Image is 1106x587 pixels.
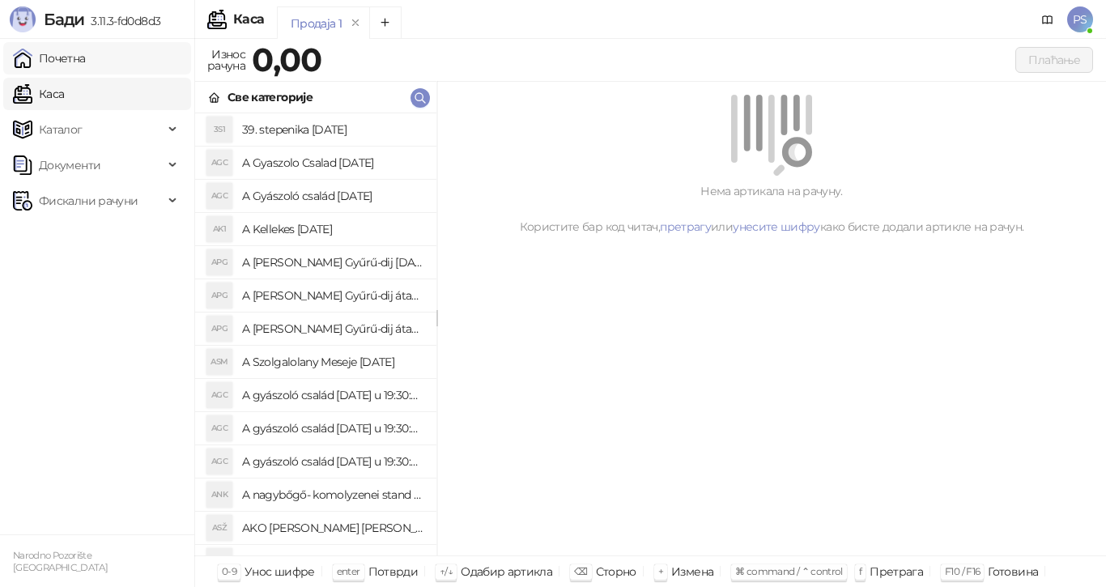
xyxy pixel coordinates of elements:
div: Претрага [870,561,923,582]
div: Унос шифре [245,561,315,582]
span: f [859,565,861,577]
div: Готовина [988,561,1038,582]
div: AGC [206,382,232,408]
h4: 39. stepenika [DATE] [242,117,423,142]
span: F10 / F16 [945,565,980,577]
div: APG [206,283,232,308]
div: AGC [206,449,232,474]
div: AGC [206,150,232,176]
span: ↑/↓ [440,565,453,577]
div: ASŽ [206,515,232,541]
div: Износ рачуна [204,44,249,76]
a: Почетна [13,42,86,74]
button: Плаћање [1015,47,1093,73]
div: AK1 [206,216,232,242]
div: Потврди [368,561,419,582]
h4: A Kellekes [DATE] [242,216,423,242]
h4: A [PERSON_NAME] Gyűrű-dij átadásának gálaestje [DATE] u 19:30:00 [242,316,423,342]
div: 3S1 [206,117,232,142]
a: Каса [13,78,64,110]
div: APG [206,249,232,275]
div: Нема артикала на рачуну. Користите бар код читач, или како бисте додали артикле на рачун. [457,182,1087,236]
span: 0-9 [222,565,236,577]
h4: AKO [PERSON_NAME] [PERSON_NAME] KONj [DATE] u 19:30:00 [242,515,423,541]
h4: A [PERSON_NAME] Gyűrű-dij [DATE] [242,249,423,275]
button: Add tab [369,6,402,39]
span: PS [1067,6,1093,32]
h4: A gyászoló család [DATE] u 19:30:00 [242,382,423,408]
a: претрагу [660,219,711,234]
span: + [658,565,663,577]
span: 3.11.3-fd0d8d3 [84,14,160,28]
div: APG [206,316,232,342]
div: Све категорије [228,88,313,106]
div: AGC [206,183,232,209]
div: grid [195,113,436,555]
span: ⌫ [574,565,587,577]
strong: 0,00 [252,40,321,79]
img: Logo [10,6,36,32]
span: Документи [39,149,100,181]
h4: A nagybőgő- komolyzenei stand up [DATE] u 19:30:00 [242,482,423,508]
div: ASM [206,349,232,375]
h4: Ahogy tetszik újratöltve [DATE] u 20:00:00 [242,548,423,574]
a: Документација [1035,6,1061,32]
span: enter [337,565,360,577]
button: remove [345,16,366,30]
div: ANK [206,482,232,508]
div: ATÚ [206,548,232,574]
div: AGC [206,415,232,441]
div: Продаја 1 [291,15,342,32]
span: ⌘ command / ⌃ control [735,565,843,577]
h4: A Szolgalolany Meseje [DATE] [242,349,423,375]
a: унесите шифру [733,219,820,234]
h4: A gyászoló család [DATE] u 19:30:00 [242,415,423,441]
h4: A Gyaszolo Csalad [DATE] [242,150,423,176]
span: Фискални рачуни [39,185,138,217]
h4: A [PERSON_NAME] Gyűrű-dij átadásának gálaestje [DATE] u 19:30:00 [242,283,423,308]
h4: A Gyászoló család [DATE] [242,183,423,209]
div: Измена [671,561,713,582]
span: Бади [44,10,84,29]
span: Каталог [39,113,83,146]
div: Сторно [596,561,636,582]
div: Каса [233,13,264,26]
small: Narodno Pozorište [GEOGRAPHIC_DATA] [13,550,108,573]
div: Одабир артикла [461,561,552,582]
h4: A gyászoló család [DATE] u 19:30:00 [242,449,423,474]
